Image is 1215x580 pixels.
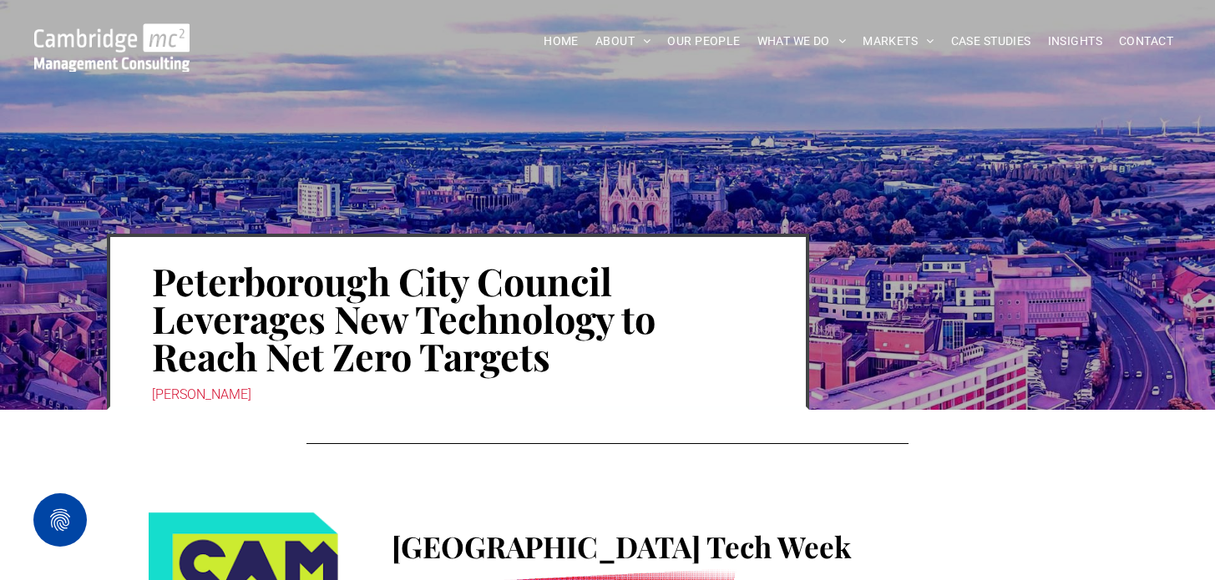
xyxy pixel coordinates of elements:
a: INSIGHTS [1040,28,1111,54]
span: [GEOGRAPHIC_DATA] [392,527,701,566]
img: Go to Homepage [34,23,190,72]
a: Your Business Transformed | Cambridge Management Consulting [34,26,190,43]
span: Tech Week [706,527,851,566]
h1: Peterborough City Council Leverages New Technology to Reach Net Zero Targets [152,260,764,376]
a: CONTACT [1111,28,1182,54]
a: MARKETS [854,28,942,54]
a: OUR PEOPLE [659,28,748,54]
div: [PERSON_NAME] [152,383,764,406]
a: WHAT WE DO [749,28,855,54]
a: ABOUT [587,28,660,54]
a: HOME [535,28,587,54]
a: CASE STUDIES [943,28,1040,54]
